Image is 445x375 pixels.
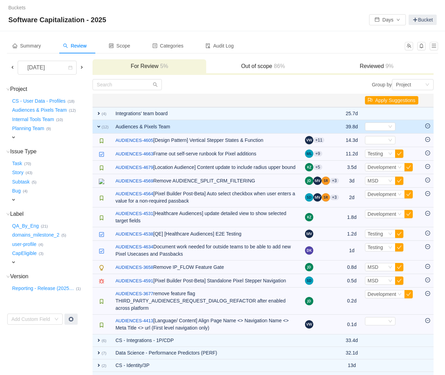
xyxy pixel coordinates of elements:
div: [DATE] [22,61,52,74]
h3: Reviewed [323,63,430,70]
button: icon: check [404,210,413,218]
td: Document work needed for outside teams to be able to add new Pixel Usecases and Passbacks [112,241,302,261]
img: 10303 [99,279,104,284]
span: Development [368,164,396,170]
div: Project [396,79,411,90]
button: Bug [11,186,23,197]
small: (3) [39,252,44,256]
button: icon: calendarDaysicon: down [369,14,406,25]
small: (1) [76,287,81,291]
i: icon: minus-circle [425,264,430,269]
td: [Design Pattern] Vertical Stepper States & Function [112,134,302,147]
i: icon: minus-circle [425,164,430,169]
img: DK [305,246,313,255]
td: 0.2d [342,288,361,315]
td: CS - Identity/3P [112,359,302,372]
button: icon: check [404,190,413,198]
span: Testing [368,151,383,156]
i: icon: down [425,83,429,87]
img: SD [305,193,313,202]
a: AUDIENCES-4591 [115,278,153,284]
button: icon: check [395,150,403,158]
img: KZ [305,163,313,171]
i: icon: down [398,165,402,170]
td: 0.1d [342,315,361,334]
span: Development [368,211,396,217]
td: Frame out self-serve runbook for Pixel additions [112,147,302,161]
button: domains_milestone_2 [11,230,61,241]
h3: Label [11,211,92,218]
span: Audit Log [206,43,234,49]
span: Testing [368,231,383,237]
div: Group by [263,79,434,90]
a: AUDIENCES-4538 [115,231,153,238]
aui-badge: +5 [313,164,322,170]
td: remove feature flag THIRD_PARTY_AUDIENCES_REQUEST_DIALOG_REFACTOR after enabled across platform [112,288,302,315]
small: (21) [41,224,48,228]
i: icon: down [388,138,392,143]
button: icon: check [404,163,413,171]
span: Summary [12,43,41,49]
td: [Pixel Builder Post-Beta] Auto select checkbox when user enters a value for a non-required passback [112,188,302,207]
a: AUDIENCES-4564 [115,190,153,197]
small: (2) [102,364,106,368]
span: Scope [109,43,130,49]
td: 1d [342,241,361,261]
button: Planning Team [11,123,46,134]
a: Buckets [8,5,26,10]
img: JD [305,177,313,185]
aui-badge: +9 [313,151,322,156]
small: (10) [56,118,63,122]
small: (5) [61,233,66,237]
a: AUDIENCES-3658 [115,264,153,271]
button: icon: check [395,177,403,185]
a: AUDIENCES-4679 [115,164,153,171]
i: icon: calendar [68,66,72,70]
a: AUDIENCES-4531 [115,210,153,217]
i: icon: minus-circle [425,137,430,142]
i: icon: down [6,275,10,279]
td: 2d [342,188,361,207]
img: KZ [305,213,313,221]
img: 10322 [99,265,104,271]
i: icon: minus-circle [425,318,430,323]
td: [Language/ Content] Align Page Name <> Navigation Name <> Meta Title <> url (First level navigati... [112,315,302,334]
td: 1.8d [342,207,361,227]
a: Bucket [409,15,437,25]
button: Audiences & Pixels Team [11,105,69,116]
span: expand [11,197,16,203]
img: 10315 [99,165,104,171]
button: icon: bell [417,42,426,50]
td: Data Science - Performance Predictors (PERF) [112,347,302,359]
small: (9) [46,127,51,131]
i: icon: down [388,232,392,237]
i: icon: minus-circle [425,291,430,296]
td: CS - Integrations - 1P/CDP [112,334,302,347]
td: 39.8d [342,120,361,134]
span: Testing [368,245,383,250]
h3: Project [11,86,92,93]
button: Subtask [11,176,32,187]
i: icon: down [388,279,392,283]
img: 10318 [99,152,104,157]
td: 0.5d [342,274,361,288]
td: [Location Audience] Content update to include radius upper bound [112,161,302,174]
i: icon: minus-circle [425,231,430,236]
img: 10318 [99,248,104,254]
td: 0.8d [342,261,361,274]
td: 3d [342,174,361,188]
button: Internal Tools Team [11,114,56,125]
span: MSD [368,178,378,184]
aui-badge: +3 [330,178,339,184]
div: Add Custom Field [11,316,51,323]
span: expand [96,350,102,356]
span: Software Capitalization - 2025 [8,14,110,25]
i: icon: down [388,245,392,250]
a: AUDIENCES-4569 [115,178,153,185]
small: (4) [23,189,28,193]
small: (12) [102,125,108,129]
i: icon: down [388,152,392,156]
a: AUDIENCES-3677 [115,290,153,297]
small: (7) [102,351,106,355]
aui-badge: +11 [313,137,324,143]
